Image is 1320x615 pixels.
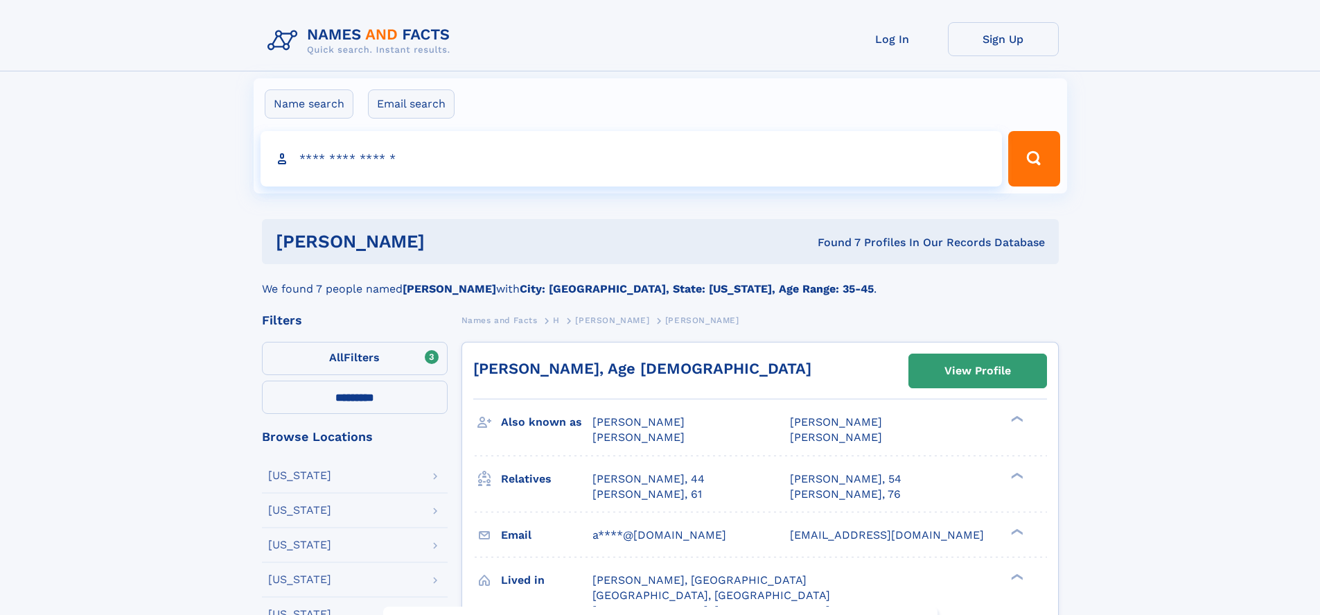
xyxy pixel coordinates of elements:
[262,342,448,375] label: Filters
[501,467,592,491] h3: Relatives
[261,131,1003,187] input: search input
[265,89,353,119] label: Name search
[1007,415,1024,424] div: ❯
[329,351,344,364] span: All
[501,410,592,434] h3: Also known as
[268,539,331,551] div: [US_STATE]
[575,311,649,329] a: [PERSON_NAME]
[790,415,882,428] span: [PERSON_NAME]
[368,89,455,119] label: Email search
[790,487,901,502] a: [PERSON_NAME], 76
[1007,572,1024,581] div: ❯
[592,415,685,428] span: [PERSON_NAME]
[262,431,448,443] div: Browse Locations
[1007,527,1024,536] div: ❯
[790,528,984,542] span: [EMAIL_ADDRESS][DOMAIN_NAME]
[948,22,1059,56] a: Sign Up
[790,431,882,444] span: [PERSON_NAME]
[268,574,331,585] div: [US_STATE]
[944,355,1011,387] div: View Profile
[575,315,649,325] span: [PERSON_NAME]
[262,22,461,60] img: Logo Names and Facts
[665,315,739,325] span: [PERSON_NAME]
[268,505,331,516] div: [US_STATE]
[262,264,1059,297] div: We found 7 people named with .
[473,360,811,377] a: [PERSON_NAME], Age [DEMOGRAPHIC_DATA]
[909,354,1046,388] a: View Profile
[262,314,448,327] div: Filters
[592,471,705,487] a: [PERSON_NAME], 44
[501,569,592,592] h3: Lived in
[592,431,685,444] span: [PERSON_NAME]
[592,573,807,587] span: [PERSON_NAME], [GEOGRAPHIC_DATA]
[268,470,331,481] div: [US_STATE]
[790,471,901,487] a: [PERSON_NAME], 54
[553,311,560,329] a: H
[403,282,496,295] b: [PERSON_NAME]
[1008,131,1059,187] button: Search Button
[837,22,948,56] a: Log In
[501,523,592,547] h3: Email
[592,487,702,502] a: [PERSON_NAME], 61
[461,311,538,329] a: Names and Facts
[1007,471,1024,480] div: ❯
[621,235,1045,250] div: Found 7 Profiles In Our Records Database
[276,233,622,250] h1: [PERSON_NAME]
[520,282,874,295] b: City: [GEOGRAPHIC_DATA], State: [US_STATE], Age Range: 35-45
[553,315,560,325] span: H
[592,589,830,602] span: [GEOGRAPHIC_DATA], [GEOGRAPHIC_DATA]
